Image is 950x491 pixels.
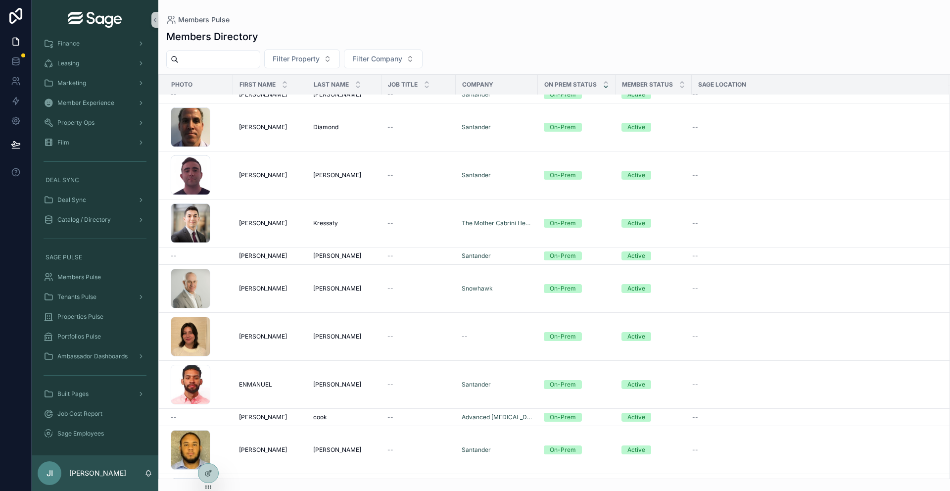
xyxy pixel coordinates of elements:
[239,333,287,341] span: [PERSON_NAME]
[544,445,610,454] a: On-Prem
[171,413,227,421] a: --
[239,413,287,421] span: [PERSON_NAME]
[627,284,645,293] div: Active
[38,114,152,132] a: Property Ops
[621,445,686,454] a: Active
[166,30,258,44] h1: Members Directory
[544,251,610,260] a: On-Prem
[313,333,361,341] span: [PERSON_NAME]
[57,196,86,204] span: Deal Sync
[462,381,532,389] a: Santander
[57,390,89,398] span: Built Pages
[57,352,128,360] span: Ambassador Dashboards
[462,446,491,454] a: Santander
[621,123,686,132] a: Active
[239,285,301,293] a: [PERSON_NAME]
[387,446,450,454] a: --
[692,123,698,131] span: --
[462,252,532,260] a: Santander
[627,445,645,454] div: Active
[387,123,393,131] span: --
[462,252,491,260] span: Santander
[627,171,645,180] div: Active
[38,35,152,52] a: Finance
[388,81,418,89] span: Job Title
[239,123,301,131] a: [PERSON_NAME]
[698,81,746,89] span: Sage Location
[550,123,576,132] div: On-Prem
[171,252,177,260] span: --
[627,251,645,260] div: Active
[57,273,101,281] span: Members Pulse
[544,332,610,341] a: On-Prem
[692,252,937,260] a: --
[264,49,340,68] button: Select Button
[38,54,152,72] a: Leasing
[313,285,361,293] span: [PERSON_NAME]
[387,413,450,421] a: --
[692,171,937,179] a: --
[387,171,450,179] a: --
[462,446,532,454] a: Santander
[462,219,532,227] span: The Mother Cabrini Health Foundation
[550,413,576,422] div: On-Prem
[313,285,376,293] a: [PERSON_NAME]
[462,285,532,293] a: Snowhawk
[38,405,152,423] a: Job Cost Report
[387,171,393,179] span: --
[57,430,104,438] span: Sage Employees
[313,123,376,131] a: Diamond
[57,313,103,321] span: Properties Pulse
[462,171,532,179] a: Santander
[178,15,230,25] span: Members Pulse
[692,285,698,293] span: --
[68,12,122,28] img: App logo
[57,99,114,107] span: Member Experience
[550,171,576,180] div: On-Prem
[627,413,645,422] div: Active
[692,413,698,421] span: --
[462,123,491,131] span: Santander
[387,123,450,131] a: --
[544,123,610,132] a: On-Prem
[387,219,450,227] a: --
[544,380,610,389] a: On-Prem
[352,54,402,64] span: Filter Company
[462,171,491,179] a: Santander
[239,171,287,179] span: [PERSON_NAME]
[344,49,423,68] button: Select Button
[544,171,610,180] a: On-Prem
[692,446,698,454] span: --
[621,171,686,180] a: Active
[57,410,102,418] span: Job Cost Report
[621,332,686,341] a: Active
[38,134,152,151] a: Film
[544,413,610,422] a: On-Prem
[57,40,80,48] span: Finance
[550,251,576,260] div: On-Prem
[38,347,152,365] a: Ambassador Dashboards
[462,285,493,293] a: Snowhawk
[692,219,937,227] a: --
[387,333,450,341] a: --
[57,119,95,127] span: Property Ops
[462,123,532,131] a: Santander
[462,333,532,341] a: --
[692,381,937,389] a: --
[171,81,192,89] span: Photo
[38,328,152,345] a: Portfolios Pulse
[38,308,152,326] a: Properties Pulse
[46,253,82,261] span: SAGE PULSE
[544,284,610,293] a: On-Prem
[387,333,393,341] span: --
[692,123,937,131] a: --
[621,380,686,389] a: Active
[38,288,152,306] a: Tenants Pulse
[313,219,338,227] span: Kressaty
[313,413,327,421] span: cook
[621,413,686,422] a: Active
[171,252,227,260] a: --
[692,413,937,421] a: --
